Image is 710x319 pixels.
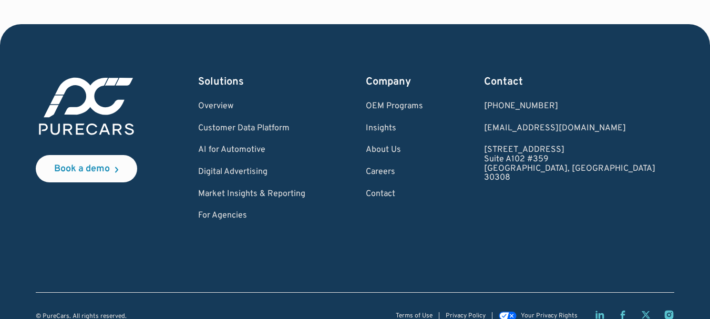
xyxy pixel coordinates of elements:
a: Market Insights & Reporting [198,190,305,199]
a: OEM Programs [366,102,423,111]
a: Insights [366,124,423,133]
a: About Us [366,146,423,155]
a: For Agencies [198,211,305,221]
div: Book a demo [54,164,110,174]
a: Contact [366,190,423,199]
a: Digital Advertising [198,168,305,177]
a: Email us [484,124,655,133]
a: AI for Automotive [198,146,305,155]
div: [PHONE_NUMBER] [484,102,655,111]
a: Overview [198,102,305,111]
a: [STREET_ADDRESS]Suite A102 #359[GEOGRAPHIC_DATA], [GEOGRAPHIC_DATA]30308 [484,146,655,182]
div: Company [366,75,423,89]
img: purecars logo [36,75,137,138]
a: Customer Data Platform [198,124,305,133]
a: Careers [366,168,423,177]
div: Contact [484,75,655,89]
a: Book a demo [36,155,137,182]
div: Solutions [198,75,305,89]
